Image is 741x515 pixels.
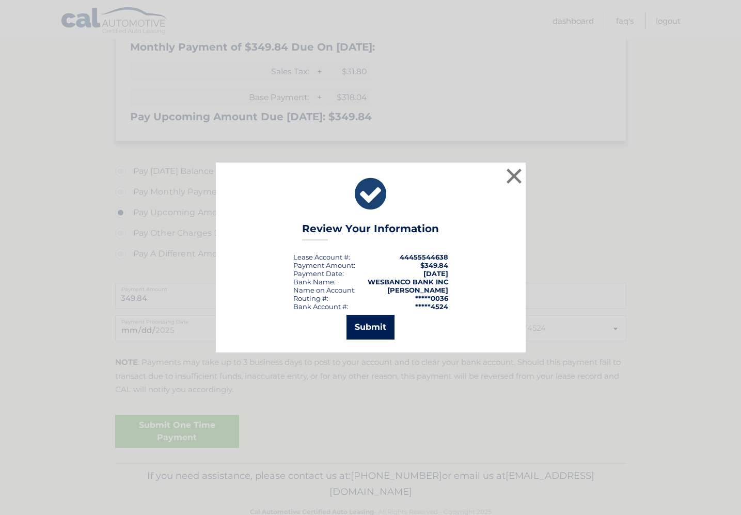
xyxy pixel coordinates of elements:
span: [DATE] [423,269,448,278]
strong: [PERSON_NAME] [387,286,448,294]
div: Bank Name: [293,278,336,286]
div: Name on Account: [293,286,356,294]
div: Routing #: [293,294,328,302]
div: Bank Account #: [293,302,349,311]
button: Submit [346,315,395,340]
strong: WESBANCO BANK INC [368,278,448,286]
div: : [293,269,344,278]
button: × [504,166,525,186]
div: Lease Account #: [293,253,350,261]
span: Payment Date [293,269,342,278]
strong: 44455544638 [400,253,448,261]
h3: Review Your Information [302,222,439,240]
div: Payment Amount: [293,261,355,269]
span: $349.84 [420,261,448,269]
